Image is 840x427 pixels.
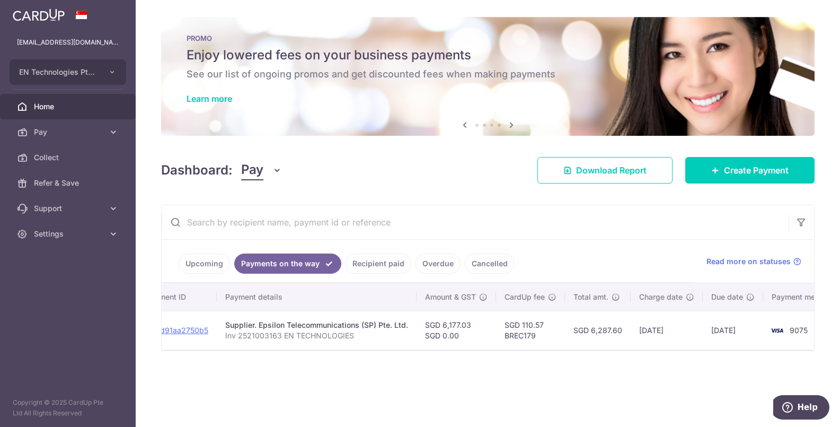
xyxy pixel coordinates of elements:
[573,292,608,302] span: Total amt.
[631,311,703,350] td: [DATE]
[34,127,104,137] span: Pay
[711,292,743,302] span: Due date
[161,17,815,136] img: Latest Promos Banner
[10,59,126,85] button: EN Technologies Pte Ltd
[137,283,217,311] th: Payment ID
[187,68,789,81] h6: See our list of ongoing promos and get discounted fees when making payments
[417,311,496,350] td: SGD 6,177.03 SGD 0.00
[162,205,789,239] input: Search by recipient name, payment id or reference
[225,330,408,341] p: Inv 2521003163 EN TECHNOLOGIES
[415,254,461,274] a: Overdue
[234,254,341,274] a: Payments on the way
[706,256,801,267] a: Read more on statuses
[187,93,232,104] a: Learn more
[17,37,119,48] p: [EMAIL_ADDRESS][DOMAIN_NAME]
[34,178,104,188] span: Refer & Save
[346,254,411,274] a: Recipient paid
[465,254,515,274] a: Cancelled
[685,157,815,184] a: Create Payment
[241,160,263,180] span: Pay
[34,203,104,214] span: Support
[766,324,788,337] img: Bank Card
[179,254,230,274] a: Upcoming
[187,34,789,42] p: PROMO
[639,292,683,302] span: Charge date
[34,152,104,163] span: Collect
[537,157,673,184] a: Download Report
[706,256,791,267] span: Read more on statuses
[217,283,417,311] th: Payment details
[13,8,65,21] img: CardUp
[576,164,647,177] span: Download Report
[34,101,104,112] span: Home
[565,311,631,350] td: SGD 6,287.60
[161,161,233,180] h4: Dashboard:
[146,326,208,335] a: txn_d91aa2750b5
[241,160,282,180] button: Pay
[703,311,763,350] td: [DATE]
[496,311,565,350] td: SGD 110.57 BREC179
[34,229,104,239] span: Settings
[724,164,789,177] span: Create Payment
[187,47,789,64] h5: Enjoy lowered fees on your business payments
[773,395,829,422] iframe: Opens a widget where you can find more information
[19,67,98,77] span: EN Technologies Pte Ltd
[225,320,408,330] div: Supplier. Epsilon Telecommunications (SP) Pte. Ltd.
[790,326,808,335] span: 9075
[425,292,476,302] span: Amount & GST
[505,292,545,302] span: CardUp fee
